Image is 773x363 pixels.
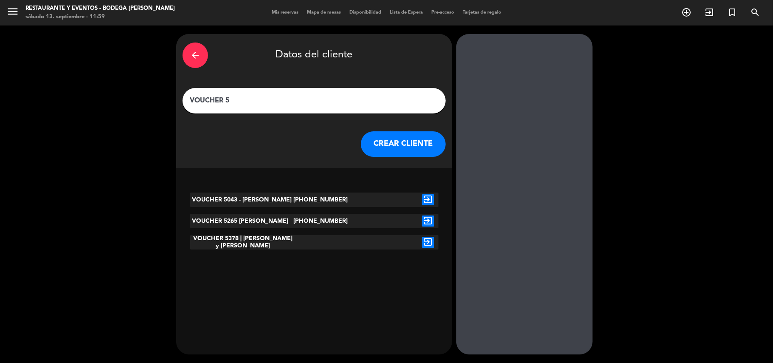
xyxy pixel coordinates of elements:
[422,237,434,248] i: exit_to_app
[190,214,294,228] div: VOUCHER 5265 [PERSON_NAME]
[704,7,714,17] i: exit_to_app
[750,7,760,17] i: search
[189,95,439,107] input: Escriba nombre, correo electrónico o número de teléfono...
[422,216,434,227] i: exit_to_app
[190,193,294,207] div: VOUCHER 5043 - [PERSON_NAME]
[361,131,446,157] button: CREAR CLIENTE
[267,10,303,15] span: Mis reservas
[190,50,200,60] i: arrow_back
[190,235,294,250] div: VOUCHER 5378 | [PERSON_NAME] y [PERSON_NAME]
[422,194,434,205] i: exit_to_app
[681,7,691,17] i: add_circle_outline
[293,193,335,207] div: [PHONE_NUMBER]
[303,10,345,15] span: Mapa de mesas
[25,4,175,13] div: Restaurante y Eventos - Bodega [PERSON_NAME]
[427,10,458,15] span: Pre-acceso
[385,10,427,15] span: Lista de Espera
[458,10,506,15] span: Tarjetas de regalo
[345,10,385,15] span: Disponibilidad
[25,13,175,21] div: sábado 13. septiembre - 11:59
[183,40,446,70] div: Datos del cliente
[6,5,19,18] i: menu
[727,7,737,17] i: turned_in_not
[293,214,335,228] div: [PHONE_NUMBER]
[6,5,19,21] button: menu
